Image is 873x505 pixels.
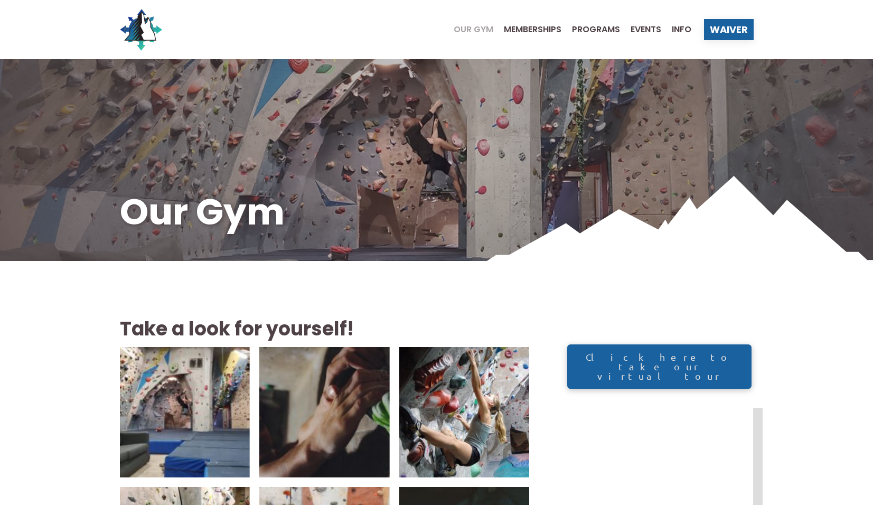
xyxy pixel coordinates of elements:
[631,25,661,34] span: Events
[454,25,493,34] span: Our Gym
[710,25,748,34] span: Waiver
[120,8,162,51] img: North Wall Logo
[672,25,691,34] span: Info
[661,25,691,34] a: Info
[578,352,741,381] span: Click here to take our virtual tour
[704,19,754,40] a: Waiver
[120,316,530,342] h2: Take a look for yourself!
[572,25,620,34] span: Programs
[620,25,661,34] a: Events
[561,25,620,34] a: Programs
[443,25,493,34] a: Our Gym
[493,25,561,34] a: Memberships
[567,344,751,389] a: Click here to take our virtual tour
[504,25,561,34] span: Memberships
